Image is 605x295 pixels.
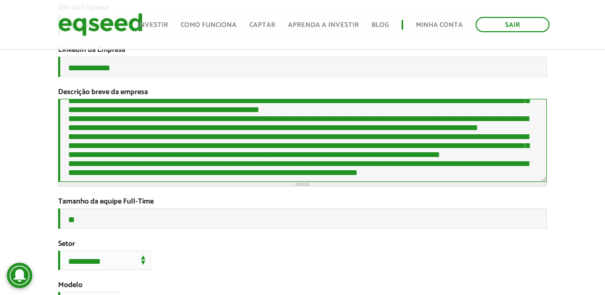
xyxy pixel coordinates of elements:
label: Modelo [58,282,82,289]
a: Investir [137,22,168,29]
label: Tamanho da equipe Full-Time [58,198,154,206]
a: Captar [249,22,275,29]
img: EqSeed [58,11,143,39]
a: Sair [476,17,550,32]
a: Blog [371,22,389,29]
a: Como funciona [181,22,237,29]
label: Descrição breve da empresa [58,89,148,96]
a: Minha conta [416,22,463,29]
label: LinkedIn da Empresa [58,47,125,54]
a: Aprenda a investir [288,22,359,29]
label: Setor [58,241,75,248]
